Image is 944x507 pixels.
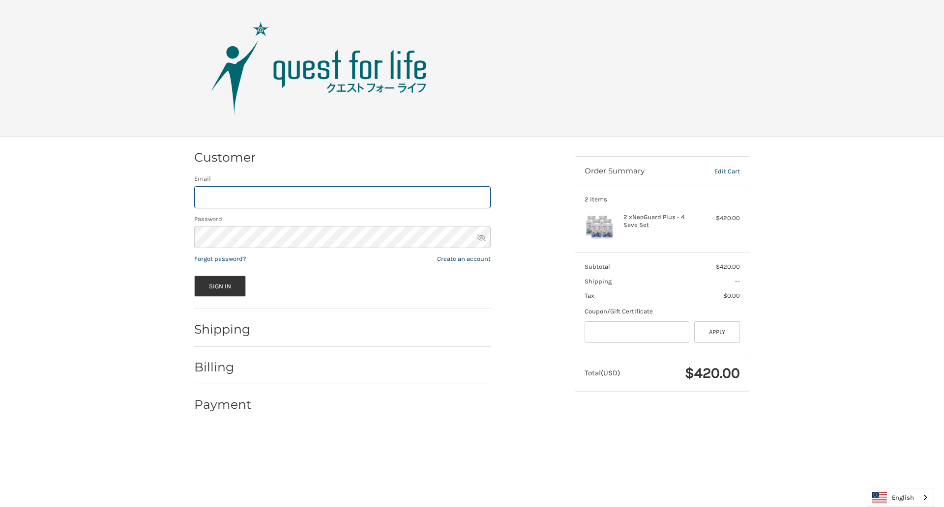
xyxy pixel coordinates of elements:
span: $0.00 [723,292,740,299]
img: Quest Group [196,19,442,117]
h2: Customer [194,150,256,165]
a: English [867,488,934,507]
span: $420.00 [716,263,740,270]
a: Create an account [437,255,491,262]
button: Apply [694,321,740,343]
h2: Payment [194,397,252,412]
h4: 2 x NeoGuard Plus - 4 Save Set [623,213,699,229]
input: Gift Certificate or Coupon Code [585,321,689,343]
aside: Language selected: English [867,488,934,507]
div: Coupon/Gift Certificate [585,307,740,316]
label: Password [194,214,491,224]
button: Sign In [194,276,246,297]
span: Tax [585,292,594,299]
h3: 2 Items [585,196,740,203]
label: Email [194,174,491,184]
span: -- [735,278,740,285]
span: $420.00 [685,364,740,382]
span: Subtotal [585,263,610,270]
a: Edit Cart [694,167,740,176]
h3: Order Summary [585,167,694,176]
div: $420.00 [701,213,740,223]
a: Forgot password? [194,255,246,262]
span: Shipping [585,278,612,285]
div: Language [867,488,934,507]
h2: Shipping [194,322,252,337]
h2: Billing [194,360,252,375]
span: Total (USD) [585,368,620,377]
